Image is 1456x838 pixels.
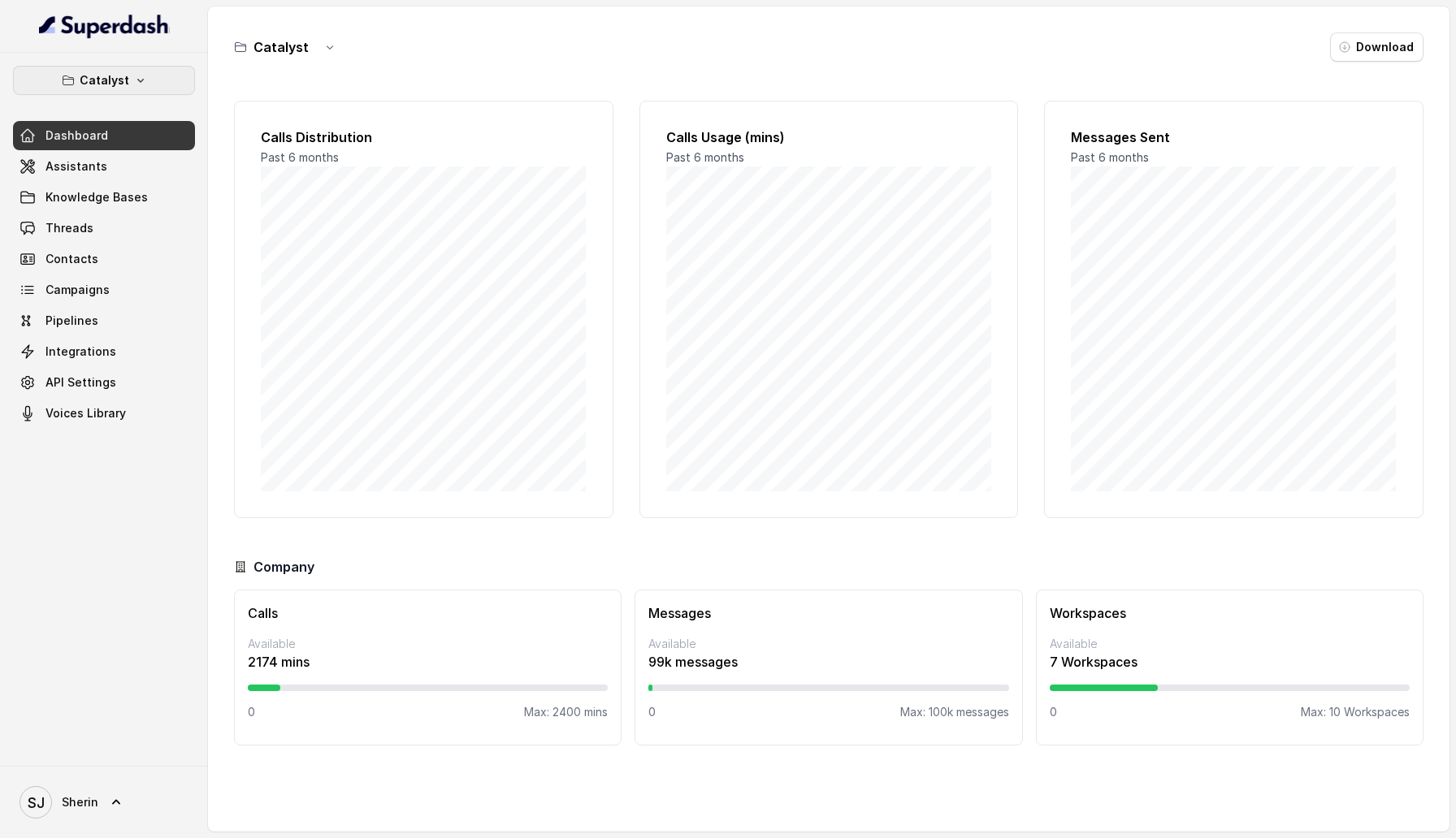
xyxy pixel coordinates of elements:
span: Past 6 months [666,150,744,164]
a: Sherin [13,780,195,825]
span: Campaigns [45,282,110,298]
h3: Workspaces [1050,603,1410,623]
p: Available [648,636,1008,652]
span: Integrations [45,343,116,360]
p: Max: 10 Workspaces [1301,704,1410,720]
p: 0 [1050,704,1057,720]
a: API Settings [13,368,195,397]
img: light.svg [39,13,170,39]
span: Threads [45,220,93,236]
span: Pipelines [45,313,98,329]
a: Pipelines [13,306,195,335]
p: 7 Workspaces [1050,652,1410,672]
button: Catalyst [13,66,195,95]
span: Knowledge Bases [45,189,148,205]
a: Voices Library [13,399,195,428]
h2: Messages Sent [1071,127,1397,147]
p: 0 [248,704,255,720]
h3: Company [253,557,314,577]
h3: Messages [648,603,1008,623]
h3: Calls [248,603,608,623]
span: Past 6 months [1071,150,1149,164]
span: Assistants [45,158,107,175]
button: Download [1330,32,1423,62]
a: Dashboard [13,121,195,150]
span: Dashboard [45,127,108,144]
span: Past 6 months [261,150,339,164]
h3: Catalyst [253,37,309,57]
h2: Calls Distribution [261,127,587,147]
text: SJ [28,794,45,811]
p: Catalyst [80,71,129,90]
p: Available [248,636,608,652]
span: Sherin [62,794,98,810]
a: Campaigns [13,275,195,305]
p: 0 [648,704,656,720]
a: Integrations [13,337,195,366]
h2: Calls Usage (mins) [666,127,992,147]
span: Voices Library [45,405,126,421]
p: Max: 2400 mins [524,704,608,720]
p: Available [1050,636,1410,652]
a: Threads [13,214,195,243]
a: Assistants [13,152,195,181]
span: API Settings [45,374,116,391]
p: 2174 mins [248,652,608,672]
span: Contacts [45,251,98,267]
a: Knowledge Bases [13,183,195,212]
p: 99k messages [648,652,1008,672]
p: Max: 100k messages [900,704,1009,720]
a: Contacts [13,244,195,274]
